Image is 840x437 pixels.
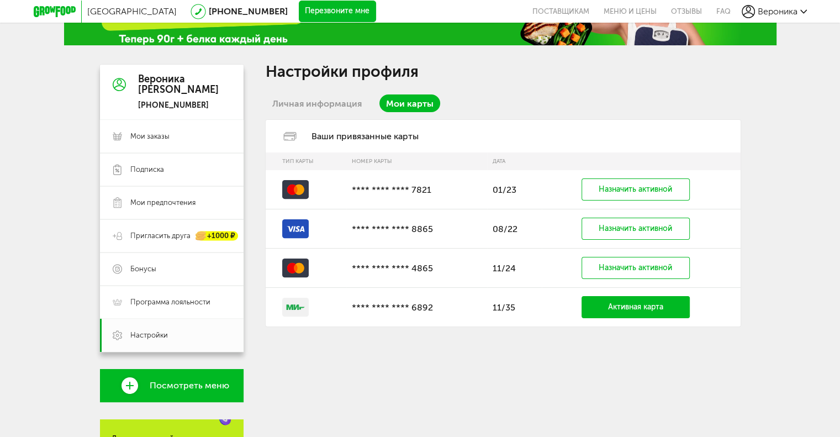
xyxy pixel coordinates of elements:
a: Назначить активной [582,218,690,240]
a: Пригласить друга +1000 ₽ [100,219,244,252]
span: Программа лояльности [130,297,210,307]
a: Подписка [100,153,244,186]
span: Мои заказы [130,131,170,141]
a: Программа лояльности [100,286,244,319]
a: Настройки [100,319,244,352]
th: Номер карты [346,152,487,170]
a: Личная информация [266,94,368,112]
th: Дата [487,152,542,170]
a: Мои предпочтения [100,186,244,219]
a: Бонусы [100,252,244,286]
div: +1000 ₽ [196,231,238,241]
td: 08/22 [487,209,542,249]
a: Мои карты [379,94,440,112]
span: [GEOGRAPHIC_DATA] [87,6,177,17]
td: 01/23 [487,170,542,209]
span: Пригласить друга [130,231,191,241]
span: Подписка [130,165,164,175]
a: Посмотреть меню [100,369,244,402]
a: Назначить активной [582,257,690,279]
td: 11/24 [487,249,542,288]
a: Мои заказы [100,120,244,153]
a: [PHONE_NUMBER] [209,6,288,17]
span: Бонусы [130,264,156,274]
div: Вероника [PERSON_NAME] [138,74,219,96]
span: Посмотреть меню [150,381,229,391]
span: Настройки [130,330,168,340]
span: Мои предпочтения [130,198,196,208]
span: Вероника [758,6,797,17]
td: 11/35 [487,288,542,327]
a: Активная карта [582,296,690,318]
button: Перезвоните мне [299,1,376,23]
div: Ваши привязанные карты [266,120,741,152]
th: Тип карты [266,152,346,170]
a: Назначить активной [582,178,690,201]
h1: Настройки профиля [266,65,741,79]
div: [PHONE_NUMBER] [138,101,219,110]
